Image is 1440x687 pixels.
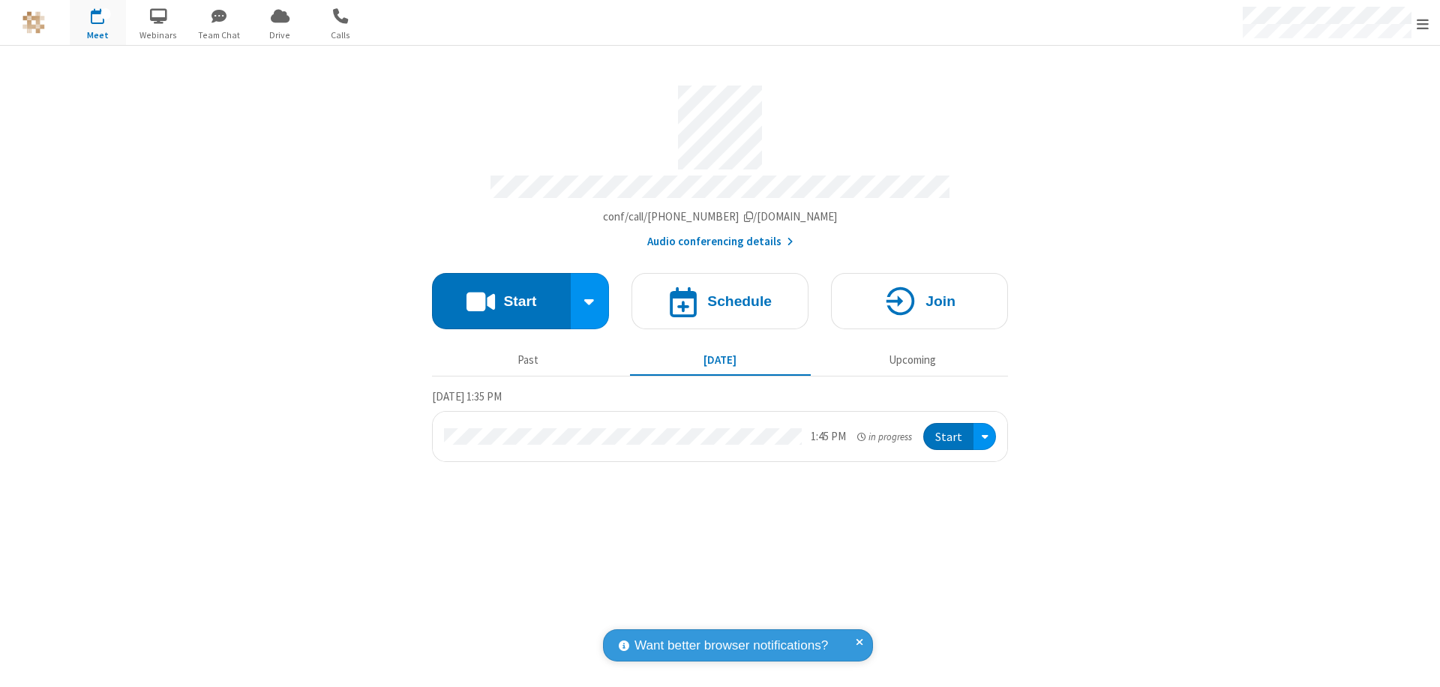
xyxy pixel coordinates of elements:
[925,294,955,308] h4: Join
[252,28,308,42] span: Drive
[191,28,247,42] span: Team Chat
[647,233,793,250] button: Audio conferencing details
[831,273,1008,329] button: Join
[603,208,838,226] button: Copy my meeting room linkCopy my meeting room link
[432,273,571,329] button: Start
[1402,648,1429,676] iframe: Chat
[432,389,502,403] span: [DATE] 1:35 PM
[438,346,619,374] button: Past
[70,28,126,42] span: Meet
[432,74,1008,250] section: Account details
[630,346,811,374] button: [DATE]
[707,294,772,308] h4: Schedule
[130,28,187,42] span: Webinars
[432,388,1008,463] section: Today's Meetings
[631,273,808,329] button: Schedule
[503,294,536,308] h4: Start
[923,423,973,451] button: Start
[101,8,111,19] div: 1
[822,346,1003,374] button: Upcoming
[857,430,912,444] em: in progress
[603,209,838,223] span: Copy my meeting room link
[811,428,846,445] div: 1:45 PM
[313,28,369,42] span: Calls
[22,11,45,34] img: QA Selenium DO NOT DELETE OR CHANGE
[634,636,828,655] span: Want better browser notifications?
[973,423,996,451] div: Open menu
[571,273,610,329] div: Start conference options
